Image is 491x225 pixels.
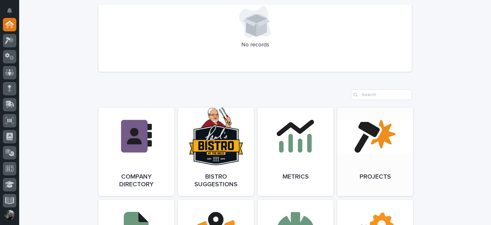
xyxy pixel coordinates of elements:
a: Projects [337,108,413,196]
button: users-avatar [3,208,16,222]
button: Notifications [3,4,16,17]
div: Notifications [8,8,16,18]
a: Company Directory [98,108,174,196]
p: No records [106,42,404,49]
input: Search [351,90,412,100]
a: Bistro Suggestions [178,108,254,196]
a: Metrics [258,108,333,196]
